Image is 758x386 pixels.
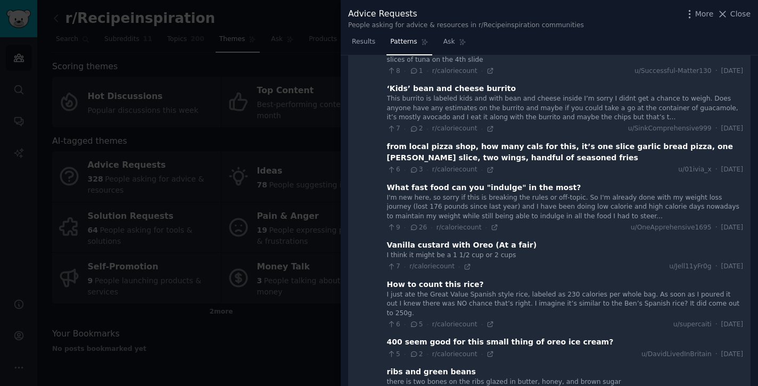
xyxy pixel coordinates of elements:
[387,67,400,76] span: 8
[443,37,455,47] span: Ask
[426,125,428,133] span: ·
[426,321,428,328] span: ·
[404,166,406,174] span: ·
[426,166,428,174] span: ·
[386,34,432,55] a: Patterns
[481,350,483,358] span: ·
[387,223,400,233] span: 9
[409,124,423,134] span: 2
[715,320,718,330] span: ·
[387,94,743,122] div: This burrito is labeled kids and with bean and cheese inside I’m sorry I didnt get a chance to we...
[721,350,743,359] span: [DATE]
[404,125,406,133] span: ·
[387,141,743,163] div: from local pizza shop, how many cals for this, it’s one slice garlic bread pizza, one [PERSON_NAM...
[628,124,712,134] span: u/SinkComprehensive999
[390,37,417,47] span: Patterns
[485,224,487,231] span: ·
[721,124,743,134] span: [DATE]
[481,321,483,328] span: ·
[432,321,477,328] span: r/caloriecount
[404,321,406,328] span: ·
[387,46,743,64] div: On the second slide I had two each red is with crab purple is with duck had like 60% of the deser...
[387,350,400,359] span: 5
[426,350,428,358] span: ·
[721,320,743,330] span: [DATE]
[409,320,423,330] span: 5
[721,67,743,76] span: [DATE]
[432,67,477,75] span: r/caloriecount
[387,240,537,251] div: Vanilla custard with Oreo (At a fair)
[387,320,400,330] span: 6
[404,67,406,75] span: ·
[715,223,718,233] span: ·
[440,34,470,55] a: Ask
[641,350,712,359] span: u/DavidLivedInBritain
[695,9,714,20] span: More
[409,350,423,359] span: 2
[348,34,379,55] a: Results
[715,262,718,272] span: ·
[715,350,718,359] span: ·
[409,165,423,175] span: 3
[348,7,584,21] div: Advice Requests
[431,224,432,231] span: ·
[387,124,400,134] span: 7
[715,67,718,76] span: ·
[404,224,406,231] span: ·
[631,223,712,233] span: u/OneApprehensive1695
[669,262,711,272] span: u/Jell11yFr0g
[678,165,711,175] span: u/01ivia_x
[730,9,751,20] span: Close
[387,262,400,272] span: 7
[436,224,482,231] span: r/caloriecount
[721,165,743,175] span: [DATE]
[348,21,584,30] div: People asking for advice & resources in r/Recipeinspiration communities
[635,67,712,76] span: u/Successful-Matter130
[432,350,477,358] span: r/caloriecount
[481,166,483,174] span: ·
[387,165,400,175] span: 6
[458,263,460,270] span: ·
[715,124,718,134] span: ·
[481,67,483,75] span: ·
[387,193,743,221] div: I'm new here, so sorry if this is breaking the rules or off-topic. So I'm already done with my we...
[721,262,743,272] span: [DATE]
[432,166,477,173] span: r/caloriecount
[404,263,406,270] span: ·
[387,251,743,260] div: I think it might be a 1 1/2 cup or 2 cups
[387,279,484,290] div: How to count this rice?
[409,262,455,270] span: r/caloriecount
[387,290,743,318] div: I just ate the Great Value Spanish style rice, labeled as 230 calories per whole bag. As soon as ...
[409,67,423,76] span: 1
[481,125,483,133] span: ·
[684,9,714,20] button: More
[721,223,743,233] span: [DATE]
[352,37,375,47] span: Results
[426,67,428,75] span: ·
[387,336,614,348] div: 400 seem good for this small thing of oreo ice cream?
[387,83,516,94] div: ‘Kids’ bean and cheese burrito
[717,9,751,20] button: Close
[404,350,406,358] span: ·
[673,320,712,330] span: u/supercaiti
[387,182,581,193] div: What fast food can you "indulge" in the most?
[409,223,427,233] span: 26
[432,125,477,132] span: r/caloriecount
[387,366,476,377] div: ribs and green beans
[715,165,718,175] span: ·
